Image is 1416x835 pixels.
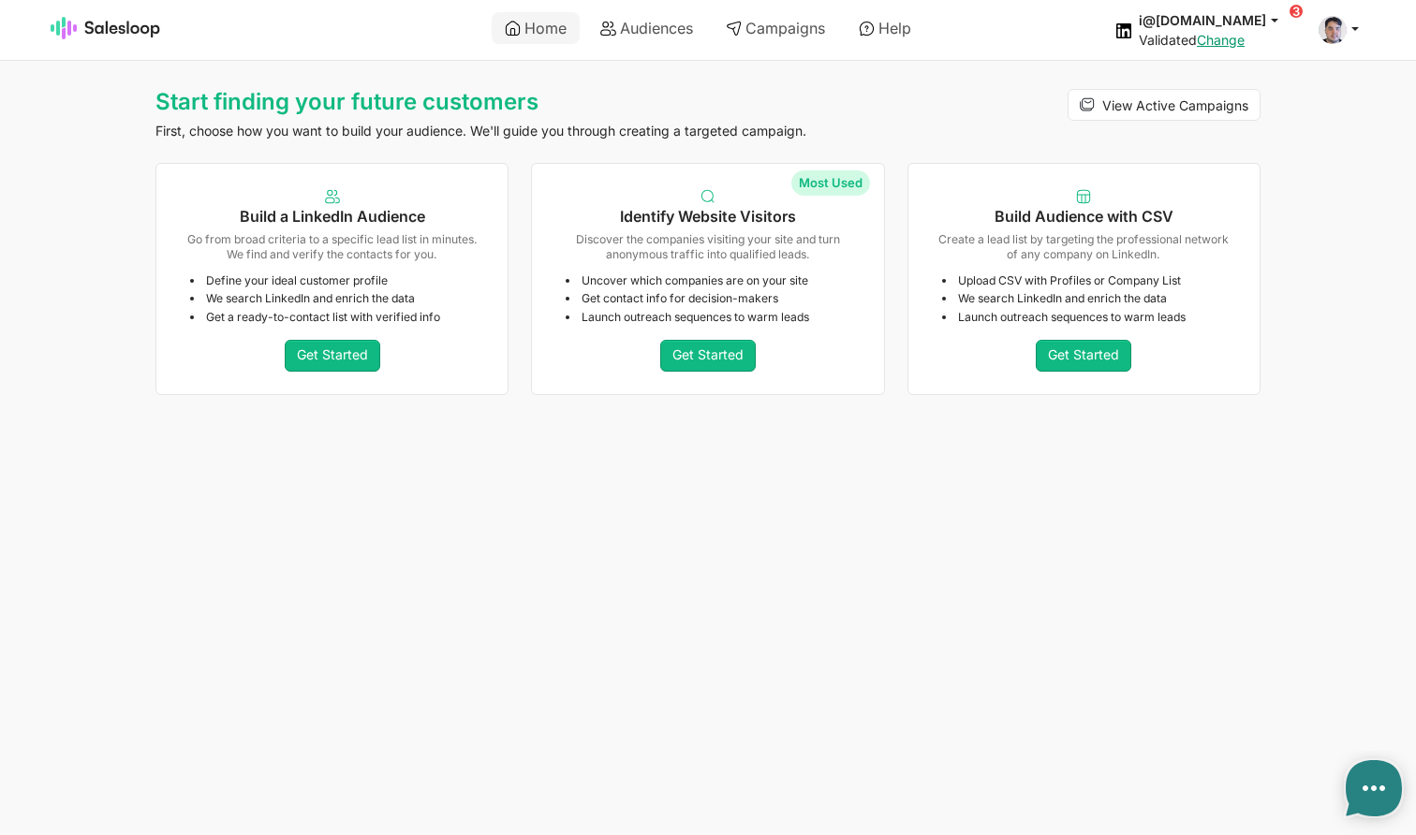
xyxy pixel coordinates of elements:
[1068,89,1261,121] a: View Active Campaigns
[285,340,380,372] a: Get Started
[51,17,161,39] img: Salesloop
[566,273,857,288] li: Uncover which companies are on your site
[190,273,481,288] li: Define your ideal customer profile
[942,291,1233,306] li: We search LinkedIn and enrich the data
[935,232,1233,261] p: Create a lead list by targeting the professional network of any company on LinkedIn.
[558,232,857,261] p: Discover the companies visiting your site and turn anonymous traffic into qualified leads.
[190,291,481,306] li: We search LinkedIn and enrich the data
[713,12,838,44] a: Campaigns
[183,232,481,261] p: Go from broad criteria to a specific lead list in minutes. We find and verify the contacts for you.
[660,340,756,372] a: Get Started
[183,208,481,226] h5: Build a LinkedIn Audience
[1036,340,1131,372] a: Get Started
[942,273,1233,288] li: Upload CSV with Profiles or Company List
[1139,32,1296,49] div: Validated
[155,89,885,115] h1: Start finding your future customers
[492,12,580,44] a: Home
[942,310,1233,325] li: Launch outreach sequences to warm leads
[935,208,1233,226] h5: Build Audience with CSV
[1197,32,1245,48] a: Change
[1139,11,1296,29] button: i@[DOMAIN_NAME]
[190,310,481,325] li: Get a ready-to-contact list with verified info
[566,310,857,325] li: Launch outreach sequences to warm leads
[155,123,885,139] p: First, choose how you want to build your audience. We'll guide you through creating a targeted ca...
[566,291,857,306] li: Get contact info for decision-makers
[1102,97,1248,113] span: View Active Campaigns
[587,12,706,44] a: Audiences
[791,170,870,196] span: Most Used
[558,208,857,226] h5: Identify Website Visitors
[846,12,924,44] a: Help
